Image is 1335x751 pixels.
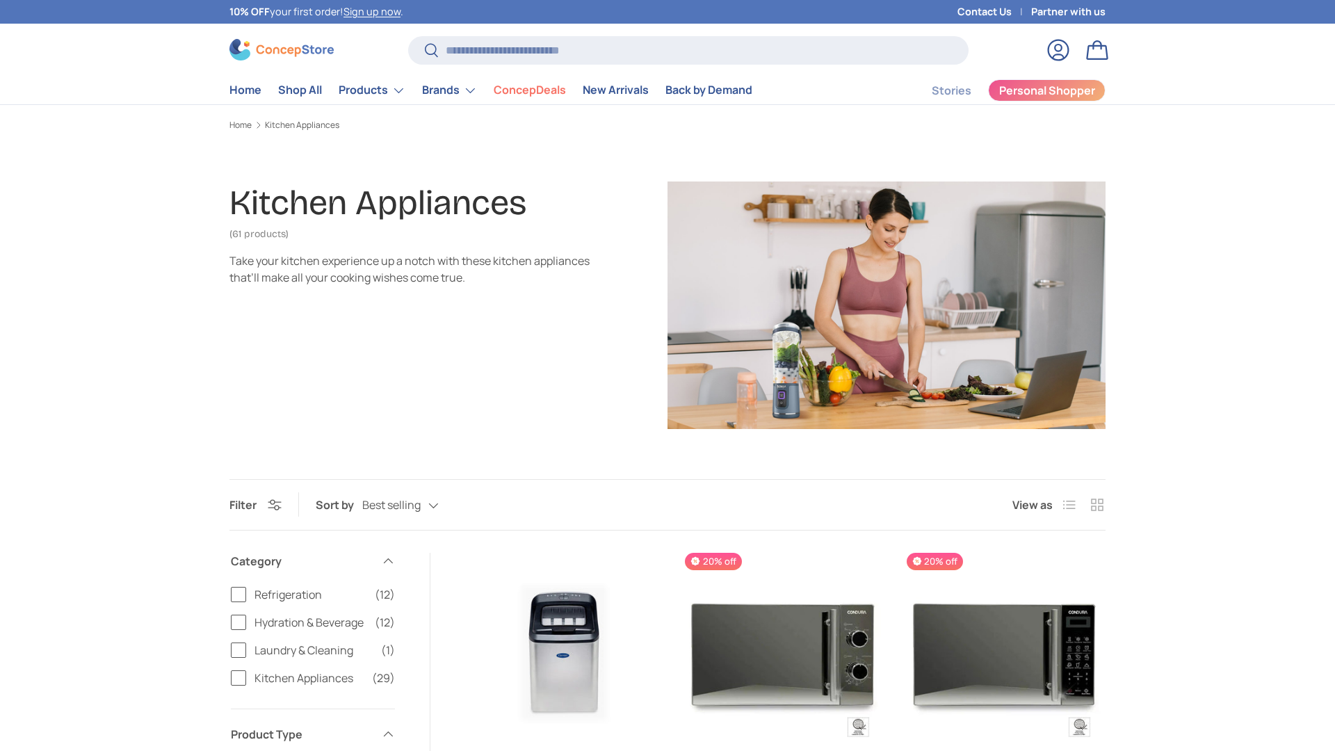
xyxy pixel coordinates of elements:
[229,4,403,19] p: your first order! .
[372,670,395,686] span: (29)
[278,76,322,104] a: Shop All
[494,76,566,104] a: ConcepDeals
[316,496,362,513] label: Sort by
[422,76,477,104] a: Brands
[898,76,1106,104] nav: Secondary
[265,121,339,129] a: Kitchen Appliances
[229,5,270,18] strong: 10% OFF
[254,586,366,603] span: Refrigeration
[375,614,395,631] span: (12)
[1012,496,1053,513] span: View as
[362,499,421,512] span: Best selling
[330,76,414,104] summary: Products
[231,553,373,570] span: Category
[339,76,405,104] a: Products
[231,726,373,743] span: Product Type
[229,119,1106,131] nav: Breadcrumbs
[254,614,366,631] span: Hydration & Beverage
[254,670,364,686] span: Kitchen Appliances
[231,536,395,586] summary: Category
[375,586,395,603] span: (12)
[254,642,373,659] span: Laundry & Cleaning
[229,121,252,129] a: Home
[229,76,261,104] a: Home
[1031,4,1106,19] a: Partner with us
[999,85,1095,96] span: Personal Shopper
[667,181,1106,429] img: Kitchen Appliances
[343,5,400,18] a: Sign up now
[229,39,334,60] img: ConcepStore
[414,76,485,104] summary: Brands
[229,497,282,512] button: Filter
[907,553,963,570] span: 20% off
[583,76,649,104] a: New Arrivals
[665,76,752,104] a: Back by Demand
[685,553,741,570] span: 20% off
[229,182,526,223] h1: Kitchen Appliances
[932,77,971,104] a: Stories
[957,4,1031,19] a: Contact Us
[229,497,257,512] span: Filter
[381,642,395,659] span: (1)
[229,252,590,286] div: Take your kitchen experience up a notch with these kitchen appliances that’ll make all your cooki...
[362,493,467,517] button: Best selling
[229,76,752,104] nav: Primary
[229,228,289,240] span: (61 products)
[988,79,1106,102] a: Personal Shopper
